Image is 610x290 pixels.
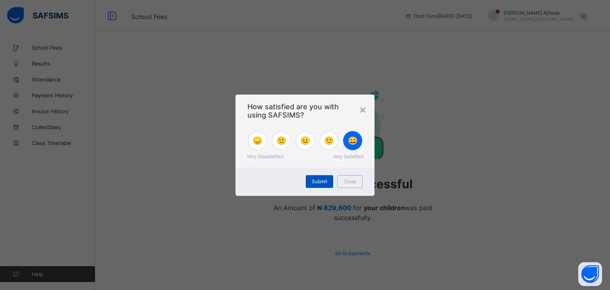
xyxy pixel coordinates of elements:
[276,136,286,145] span: 🙁
[253,136,263,145] span: 😞
[300,136,310,145] span: 😐
[348,136,358,145] span: 😄
[359,102,367,116] div: ×
[247,102,363,119] span: How satisfied are you with using SAFSIMS?
[312,178,327,184] span: Submit
[247,153,284,159] span: Very Dissatisfied
[333,153,363,159] span: Very Satisfied
[578,262,602,286] button: Open asap
[324,136,334,145] span: 🙂
[344,178,356,184] span: Close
